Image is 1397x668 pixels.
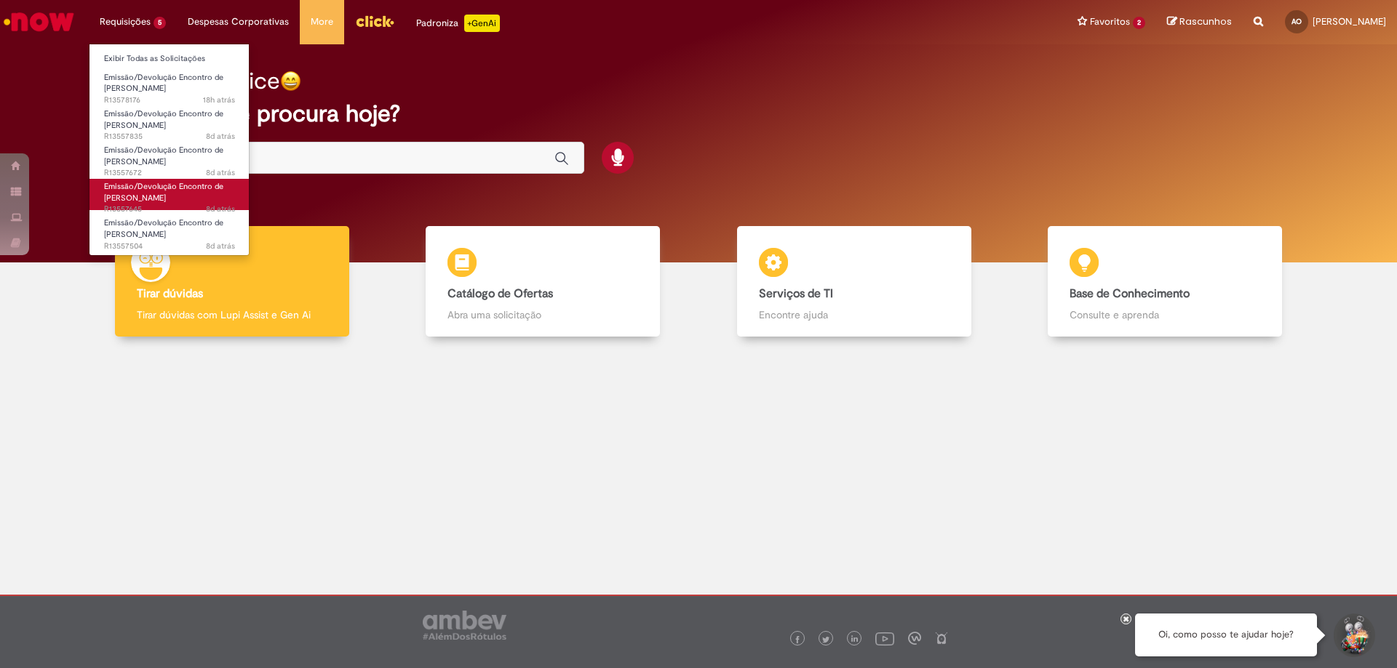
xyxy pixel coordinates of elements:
a: Aberto R13557672 : Emissão/Devolução Encontro de Contas Fornecedor [89,142,250,174]
span: AO [1291,17,1302,26]
h2: O que você procura hoje? [126,101,1272,126]
p: +GenAi [464,15,500,32]
span: 8d atrás [206,204,235,214]
img: click_logo_yellow_360x200.png [355,10,394,32]
span: More [311,15,333,29]
a: Base de Conhecimento Consulte e aprenda [1010,226,1321,337]
img: happy-face.png [280,71,301,92]
div: Padroniza [416,15,500,32]
span: Despesas Corporativas [188,15,289,29]
span: R13557504 [104,241,235,252]
button: Iniciar Conversa de Suporte [1332,613,1375,657]
span: 8d atrás [206,167,235,178]
b: Base de Conhecimento [1070,286,1190,301]
span: 18h atrás [203,94,235,105]
time: 23/09/2025 09:45:33 [206,131,235,142]
span: Emissão/Devolução Encontro de [PERSON_NAME] [104,108,223,131]
img: logo_footer_facebook.png [794,636,801,643]
div: Oi, como posso te ajudar hoje? [1135,613,1317,656]
a: Aberto R13557504 : Emissão/Devolução Encontro de Contas Fornecedor [89,215,250,246]
p: Tirar dúvidas com Lupi Assist e Gen Ai [137,307,327,322]
a: Tirar dúvidas Tirar dúvidas com Lupi Assist e Gen Ai [76,226,388,337]
span: 2 [1133,17,1145,29]
span: R13557835 [104,131,235,142]
img: logo_footer_naosei.png [935,632,948,645]
time: 23/09/2025 08:52:16 [206,241,235,251]
a: Exibir Todas as Solicitações [89,51,250,67]
span: 8d atrás [206,241,235,251]
span: 8d atrás [206,131,235,142]
span: Emissão/Devolução Encontro de [PERSON_NAME] [104,217,223,240]
span: Emissão/Devolução Encontro de [PERSON_NAME] [104,145,223,167]
a: Aberto R13557645 : Emissão/Devolução Encontro de Contas Fornecedor [89,179,250,210]
a: Aberto R13557835 : Emissão/Devolução Encontro de Contas Fornecedor [89,106,250,137]
b: Tirar dúvidas [137,286,203,301]
span: Emissão/Devolução Encontro de [PERSON_NAME] [104,72,223,94]
a: Catálogo de Ofertas Abra uma solicitação [388,226,699,337]
b: Serviços de TI [759,286,833,301]
span: Requisições [100,15,151,29]
img: ServiceNow [1,7,76,36]
p: Consulte e aprenda [1070,307,1260,322]
span: [PERSON_NAME] [1313,15,1386,28]
p: Encontre ajuda [759,307,950,322]
img: logo_footer_twitter.png [822,636,829,643]
p: Abra uma solicitação [447,307,638,322]
span: 5 [154,17,166,29]
span: Favoritos [1090,15,1130,29]
span: Rascunhos [1179,15,1232,28]
span: R13557672 [104,167,235,179]
img: logo_footer_youtube.png [875,629,894,648]
img: logo_footer_ambev_rotulo_gray.png [423,611,506,640]
span: Emissão/Devolução Encontro de [PERSON_NAME] [104,181,223,204]
ul: Requisições [89,44,250,256]
time: 23/09/2025 09:13:46 [206,204,235,214]
img: logo_footer_workplace.png [908,632,921,645]
a: Serviços de TI Encontre ajuda [698,226,1010,337]
a: Aberto R13578176 : Emissão/Devolução Encontro de Contas Fornecedor [89,70,250,101]
a: Rascunhos [1167,15,1232,29]
time: 29/09/2025 16:27:58 [203,94,235,105]
time: 23/09/2025 09:20:11 [206,167,235,178]
span: R13557645 [104,204,235,215]
b: Catálogo de Ofertas [447,286,553,301]
span: R13578176 [104,94,235,106]
img: logo_footer_linkedin.png [851,635,859,644]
